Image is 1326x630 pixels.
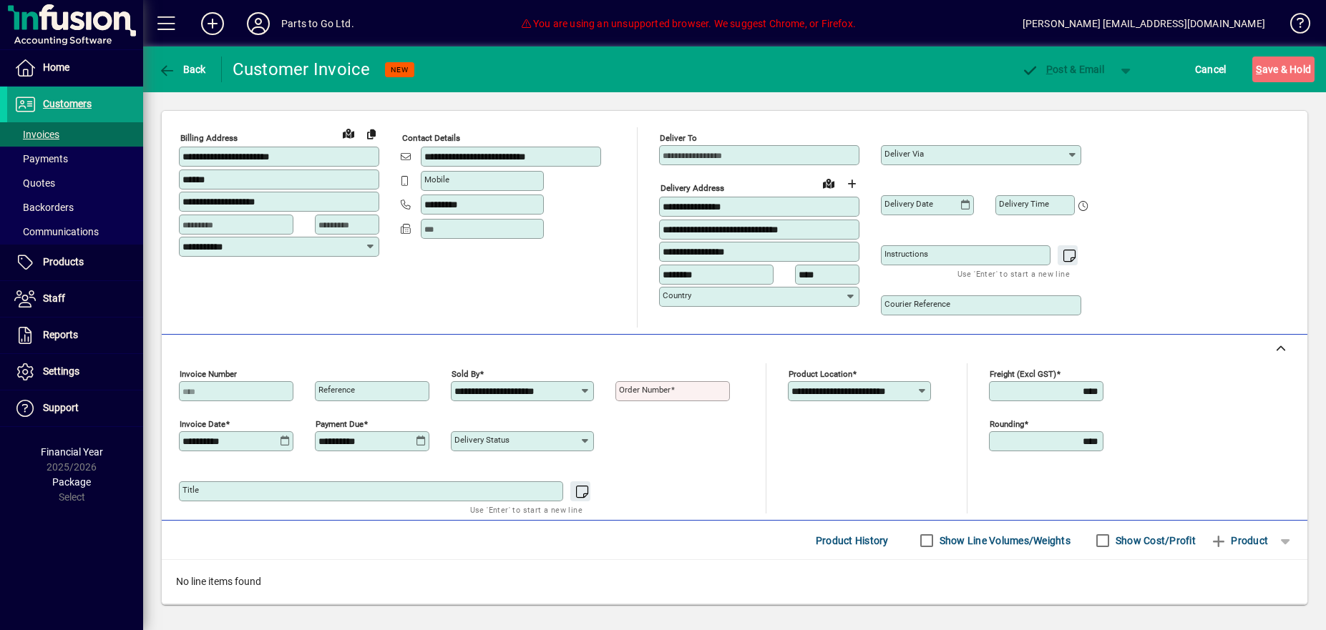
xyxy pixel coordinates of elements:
div: Customer Invoice [233,58,371,81]
button: Profile [235,11,281,36]
span: Settings [43,365,79,377]
span: Support [43,402,79,413]
span: Product [1210,529,1268,552]
span: Home [43,61,69,73]
button: Add [190,11,235,36]
a: Reports [7,318,143,353]
span: Financial Year [41,446,103,458]
a: Settings [7,354,143,390]
mat-label: Mobile [424,174,449,184]
mat-label: Sold by [452,369,479,379]
mat-hint: Use 'Enter' to start a new line [470,501,582,518]
span: Reports [43,329,78,340]
span: You are using an unsupported browser. We suggest Chrome, or Firefox. [521,18,856,29]
button: Copy to Delivery address [360,122,383,145]
span: Backorders [14,202,74,213]
a: Backorders [7,195,143,220]
span: Communications [14,226,99,237]
span: Product History [816,529,889,552]
a: View on map [817,172,840,195]
mat-label: Freight (excl GST) [990,369,1056,379]
a: Invoices [7,122,143,147]
mat-label: Courier Reference [884,299,950,309]
mat-label: Order number [619,385,671,395]
mat-label: Title [182,485,199,495]
a: View on map [337,122,360,144]
span: Cancel [1195,58,1227,81]
span: S [1256,64,1262,75]
span: Package [52,476,91,488]
button: Cancel [1191,56,1230,82]
a: Home [7,50,143,86]
span: Payments [14,153,68,164]
div: Parts to Go Ltd. [281,12,354,35]
span: ave & Hold [1256,58,1311,81]
mat-label: Payment due [316,419,364,429]
mat-label: Invoice number [180,369,237,379]
mat-label: Product location [789,369,852,379]
div: No line items found [162,560,1307,604]
a: Knowledge Base [1279,3,1308,49]
span: Products [43,256,84,267]
button: Product [1203,528,1275,553]
a: Products [7,245,143,280]
span: Customers [43,98,92,109]
a: Payments [7,147,143,171]
a: Communications [7,220,143,244]
mat-label: Instructions [884,249,928,259]
mat-label: Country [663,290,691,300]
span: P [1046,64,1053,75]
button: Save & Hold [1252,56,1315,82]
label: Show Line Volumes/Weights [937,533,1071,548]
span: NEW [391,65,409,74]
button: Choose address [840,172,863,195]
a: Staff [7,281,143,317]
mat-label: Deliver To [660,133,697,143]
button: Post & Email [1014,56,1111,82]
mat-label: Invoice date [180,419,225,429]
mat-label: Reference [318,385,355,395]
a: Quotes [7,171,143,195]
app-page-header-button: Back [143,56,222,82]
button: Back [155,56,210,82]
label: Show Cost/Profit [1113,533,1196,548]
mat-label: Rounding [990,419,1024,429]
a: Support [7,390,143,426]
span: Invoices [14,129,59,140]
span: ost & Email [1021,64,1104,75]
div: [PERSON_NAME] [EMAIL_ADDRESS][DOMAIN_NAME] [1023,12,1265,35]
mat-label: Deliver via [884,149,924,159]
mat-label: Delivery time [999,199,1049,209]
span: Quotes [14,177,55,189]
mat-label: Delivery status [454,435,510,445]
span: Back [158,64,206,75]
mat-label: Delivery date [884,199,933,209]
span: Staff [43,292,65,304]
mat-hint: Use 'Enter' to start a new line [957,265,1070,282]
button: Product History [810,528,894,553]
